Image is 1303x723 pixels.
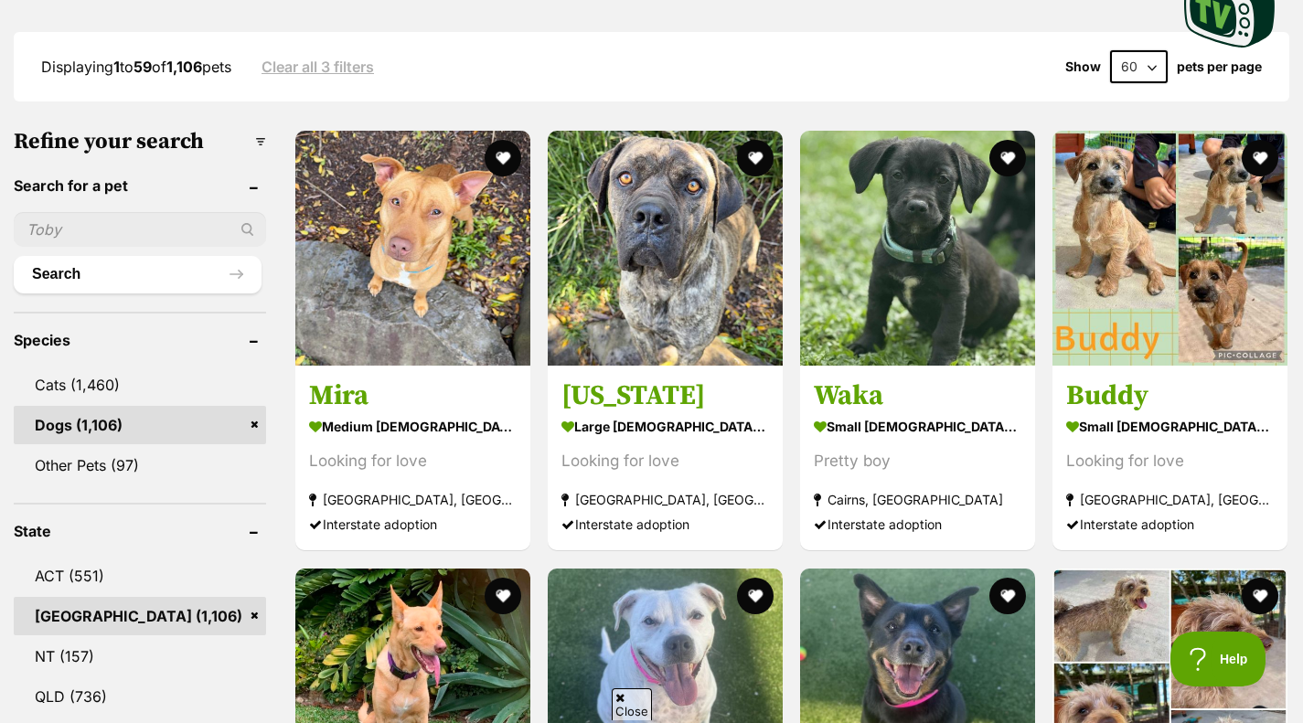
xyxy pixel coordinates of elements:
[14,406,266,444] a: Dogs (1,106)
[1052,366,1287,551] a: Buddy small [DEMOGRAPHIC_DATA] Dog Looking for love [GEOGRAPHIC_DATA], [GEOGRAPHIC_DATA] Intersta...
[814,379,1021,414] h3: Waka
[561,488,769,513] strong: [GEOGRAPHIC_DATA], [GEOGRAPHIC_DATA]
[14,637,266,675] a: NT (157)
[561,414,769,441] strong: large [DEMOGRAPHIC_DATA] Dog
[989,578,1026,614] button: favourite
[14,332,266,348] header: Species
[814,488,1021,513] strong: Cairns, [GEOGRAPHIC_DATA]
[14,129,266,154] h3: Refine your search
[309,488,517,513] strong: [GEOGRAPHIC_DATA], [GEOGRAPHIC_DATA]
[800,131,1035,366] img: Waka - French Bulldog
[800,366,1035,551] a: Waka small [DEMOGRAPHIC_DATA] Dog Pretty boy Cairns, [GEOGRAPHIC_DATA] Interstate adoption
[814,450,1021,474] div: Pretty boy
[1242,140,1278,176] button: favourite
[262,58,374,75] a: Clear all 3 filters
[14,177,266,194] header: Search for a pet
[309,513,517,537] div: Interstate adoption
[14,523,266,539] header: State
[1065,59,1101,74] span: Show
[295,366,530,551] a: Mira medium [DEMOGRAPHIC_DATA] Dog Looking for love [GEOGRAPHIC_DATA], [GEOGRAPHIC_DATA] Intersta...
[1066,414,1274,441] strong: small [DEMOGRAPHIC_DATA] Dog
[737,578,774,614] button: favourite
[166,58,202,76] strong: 1,106
[1242,578,1278,614] button: favourite
[14,677,266,716] a: QLD (736)
[14,557,266,595] a: ACT (551)
[309,450,517,474] div: Looking for love
[989,140,1026,176] button: favourite
[295,131,530,366] img: Mira - Staffordshire Bull Terrier Dog
[134,58,152,76] strong: 59
[113,58,120,76] strong: 1
[1066,379,1274,414] h3: Buddy
[14,256,262,292] button: Search
[814,414,1021,441] strong: small [DEMOGRAPHIC_DATA] Dog
[548,131,783,366] img: Texas - Neapolitan Mastiff Dog
[1066,513,1274,537] div: Interstate adoption
[814,513,1021,537] div: Interstate adoption
[561,513,769,537] div: Interstate adoption
[41,58,231,76] span: Displaying to of pets
[14,597,266,635] a: [GEOGRAPHIC_DATA] (1,106)
[737,140,774,176] button: favourite
[1066,450,1274,474] div: Looking for love
[1066,488,1274,513] strong: [GEOGRAPHIC_DATA], [GEOGRAPHIC_DATA]
[309,414,517,441] strong: medium [DEMOGRAPHIC_DATA] Dog
[1177,59,1262,74] label: pets per page
[485,140,521,176] button: favourite
[612,688,652,720] span: Close
[561,450,769,474] div: Looking for love
[309,379,517,414] h3: Mira
[548,366,783,551] a: [US_STATE] large [DEMOGRAPHIC_DATA] Dog Looking for love [GEOGRAPHIC_DATA], [GEOGRAPHIC_DATA] Int...
[14,446,266,484] a: Other Pets (97)
[1052,131,1287,366] img: Buddy - Mixed breed Dog
[14,212,266,247] input: Toby
[1170,632,1266,686] iframe: Help Scout Beacon - Open
[561,379,769,414] h3: [US_STATE]
[14,366,266,404] a: Cats (1,460)
[485,578,521,614] button: favourite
